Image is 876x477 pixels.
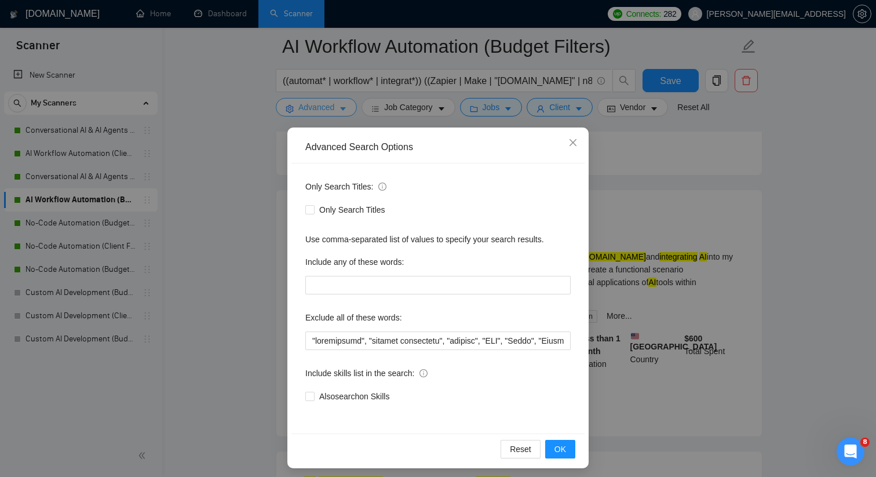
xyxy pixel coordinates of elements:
[419,369,428,377] span: info-circle
[501,440,541,458] button: Reset
[315,390,394,403] span: Also search on Skills
[378,183,386,191] span: info-circle
[554,443,566,456] span: OK
[568,138,578,147] span: close
[837,438,864,465] iframe: Intercom live chat
[305,141,571,154] div: Advanced Search Options
[305,180,386,193] span: Only Search Titles:
[860,438,870,447] span: 8
[510,443,531,456] span: Reset
[545,440,575,458] button: OK
[315,203,390,216] span: Only Search Titles
[305,308,402,327] label: Exclude all of these words:
[305,253,404,271] label: Include any of these words:
[557,128,589,159] button: Close
[305,233,571,246] div: Use comma-separated list of values to specify your search results.
[305,367,428,380] span: Include skills list in the search:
